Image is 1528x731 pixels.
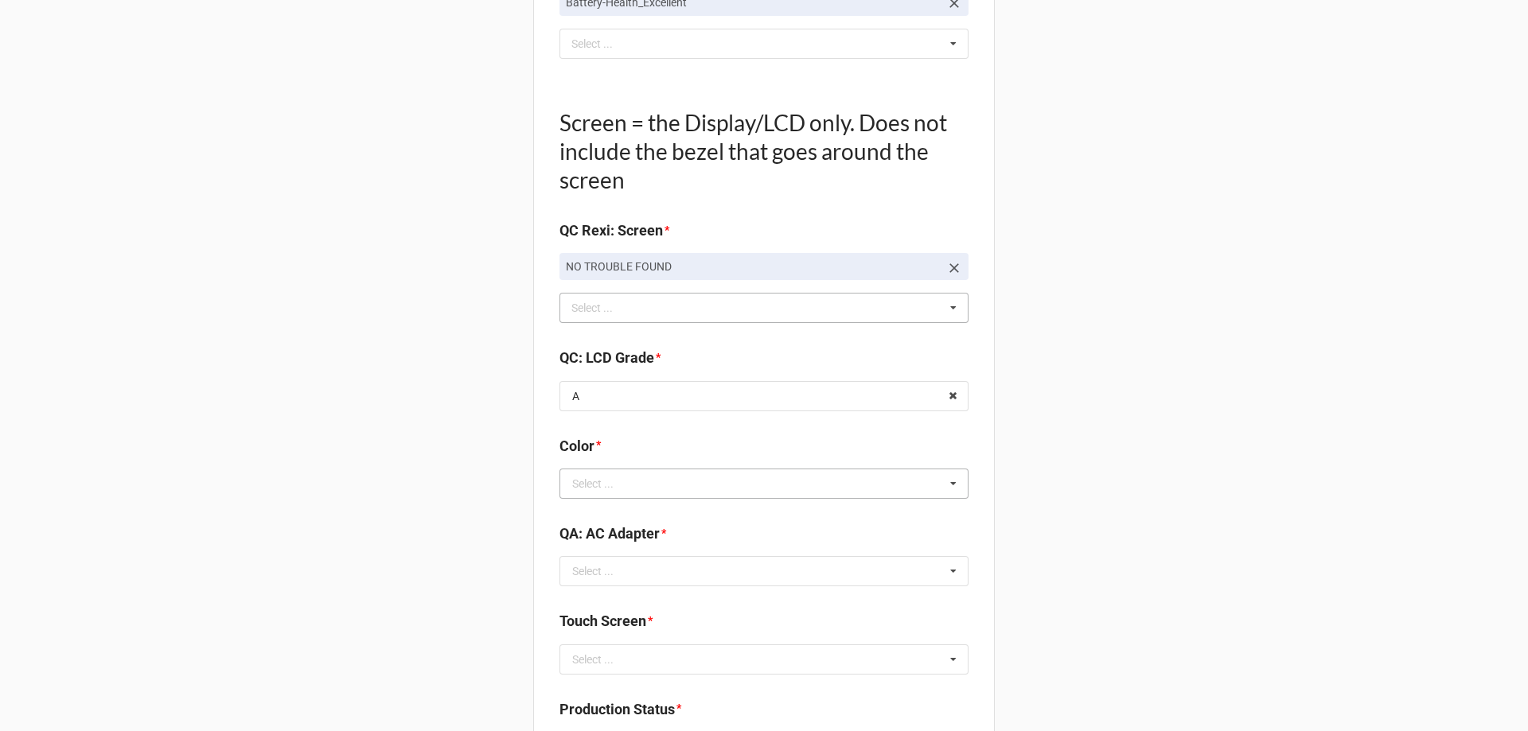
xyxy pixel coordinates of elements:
label: QC Rexi: Screen [559,220,663,242]
div: Select ... [572,478,614,489]
div: Select ... [572,566,614,577]
label: Production Status [559,698,675,721]
div: Select ... [572,654,614,665]
label: QA: AC Adapter [559,523,660,545]
div: Select ... [567,34,636,52]
p: NO TROUBLE FOUND [566,259,940,274]
label: Touch Screen [559,610,646,632]
label: Color [559,435,594,457]
h1: Screen = the Display/LCD only. Does not include the bezel that goes around the screen [559,108,969,194]
div: Select ... [567,299,636,317]
label: QC: LCD Grade [559,347,654,369]
div: A [572,391,579,402]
